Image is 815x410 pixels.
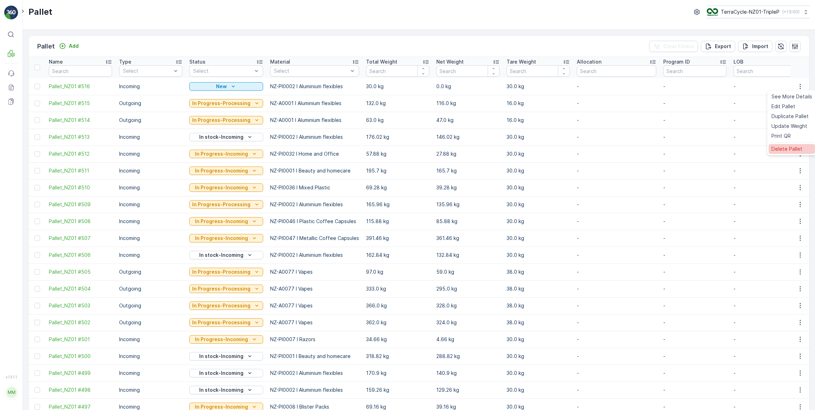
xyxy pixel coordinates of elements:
p: Outgoing [119,117,182,124]
p: In stock-Incoming [199,252,243,259]
p: - [663,285,726,292]
p: NZ-A0077 I Vapes [270,285,359,292]
a: Pallet_NZ01 #503 [49,302,112,309]
span: Pallet_NZ01 #502 [49,319,112,326]
p: - [663,117,726,124]
p: NZ-PI0002 I Aluminium flexibles [270,252,359,259]
p: - [663,353,726,360]
p: 38.0 kg [507,319,570,326]
td: - [573,95,660,112]
p: Outgoing [119,302,182,309]
div: MM [6,387,17,398]
p: 57.88 kg [366,150,429,157]
p: Select [123,67,171,74]
p: 132.0 kg [366,100,429,107]
p: - [663,184,726,191]
p: - [663,83,726,90]
p: In Progress-Incoming [195,336,248,343]
a: Pallet_NZ01 #511 [49,167,112,174]
p: Name [49,58,63,65]
p: - [663,100,726,107]
a: Pallet_NZ01 #510 [49,184,112,191]
p: Outgoing [119,100,182,107]
p: In Progress-Processing [192,201,250,208]
p: Incoming [119,370,182,377]
button: In Progress-Incoming [189,234,263,242]
p: In Progress-Incoming [195,167,248,174]
span: Pallet_NZ01 #504 [49,285,112,292]
div: Toggle Row Selected [34,286,40,292]
a: Pallet_NZ01 #500 [49,353,112,360]
p: Incoming [119,235,182,242]
p: New [216,83,227,90]
button: In stock-Incoming [189,133,263,141]
div: Toggle Row Selected [34,202,40,207]
img: TC_7kpGtVS.png [707,8,718,16]
span: 337.86 [37,138,53,144]
td: - [573,230,660,247]
p: Net Weight [436,58,464,65]
button: In Progress-Incoming [189,167,263,175]
span: NZ-PI0047 I Metallic Coffee Capsules [30,173,123,179]
p: - [733,201,797,208]
p: NZ-A0001 I Aluminium flexibles [270,117,359,124]
p: 318.82 kg [366,353,429,360]
img: logo [4,6,18,20]
p: Add [69,43,79,50]
div: Toggle Row Selected [34,151,40,157]
button: In Progress-Processing [189,200,263,209]
span: Duplicate Pallet [771,113,809,120]
span: Pallet_NZ01 #498 [49,386,112,393]
span: Pallet_NZ01 #507 [49,235,112,242]
button: Export [701,41,735,52]
p: Pallet_NZ01 #507 [383,6,431,14]
button: In Progress-Processing [189,318,263,327]
span: Pallet_NZ01 #513 [49,134,112,141]
div: Toggle Row Selected [34,404,40,410]
p: 324.0 kg [436,319,500,326]
p: Incoming [119,134,182,141]
p: 4.66 kg [436,336,500,343]
span: Asset Type : [6,162,37,168]
div: Toggle Row Selected [34,320,40,325]
span: 30 [39,150,46,156]
p: 362.0 kg [366,319,429,326]
p: Incoming [119,252,182,259]
input: Search [49,65,112,77]
p: - [733,336,797,343]
div: Toggle Row Selected [34,185,40,190]
p: NZ-PI0032 I Home and Office [270,150,359,157]
p: NZ-A0077 I Vapes [270,319,359,326]
span: Net Weight : [6,138,37,144]
button: In Progress-Processing [189,285,263,293]
button: In stock-Incoming [189,251,263,259]
td: - [573,297,660,314]
td: - [573,213,660,230]
p: Incoming [119,167,182,174]
span: Pallet_NZ01 #516 [49,83,112,90]
p: - [663,302,726,309]
p: Export [715,43,731,50]
p: 30.0 kg [507,235,570,242]
input: Search [663,65,726,77]
span: Update Weight [771,123,807,130]
a: Pallet_NZ01 #501 [49,336,112,343]
button: In Progress-Incoming [189,335,263,344]
span: Material : [6,173,30,179]
p: 328.0 kg [436,302,500,309]
button: Add [56,42,81,50]
p: Total Weight [366,58,397,65]
span: Pallet_NZ01 #509 [49,201,112,208]
p: NZ-PI0002 I Aluminium flexibles [270,134,359,141]
p: Incoming [119,218,182,225]
div: Toggle Row Selected [34,337,40,342]
p: 135.96 kg [436,201,500,208]
p: NZ-A0077 I Vapes [270,302,359,309]
p: 146.02 kg [436,134,500,141]
p: 165.96 kg [366,201,429,208]
p: 30.0 kg [507,252,570,259]
p: - [663,235,726,242]
p: TerraCycle-NZ01-TripleP [721,8,780,15]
